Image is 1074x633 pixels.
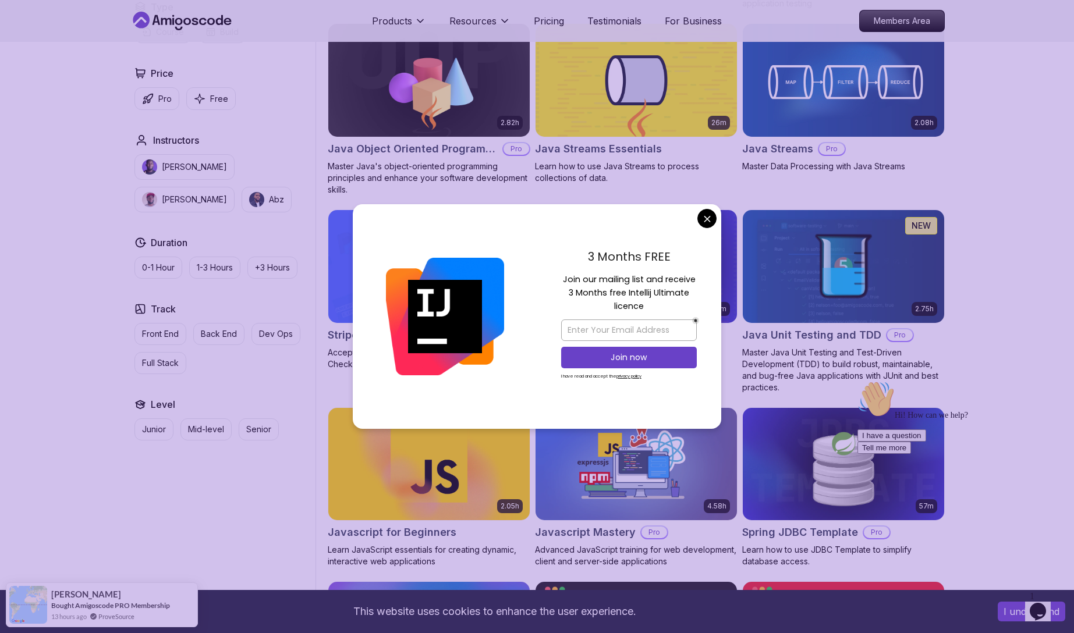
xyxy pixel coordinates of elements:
img: provesource social proof notification image [9,586,47,624]
button: Back End [193,323,244,345]
p: Full Stack [142,357,179,369]
h2: Java Unit Testing and TDD [742,327,881,343]
img: Java Streams Essentials card [536,24,737,137]
p: 0-1 Hour [142,262,175,273]
p: 26m [711,118,726,127]
p: Master Java Unit Testing and Test-Driven Development (TDD) to build robust, maintainable, and bug... [742,347,945,393]
h2: Java Streams Essentials [535,141,662,157]
p: 1-3 Hours [197,262,233,273]
p: Master Data Processing with Java Streams [742,161,945,172]
img: Java Unit Testing and TDD card [743,210,944,323]
p: Mid-level [188,424,224,435]
span: Bought [51,601,74,610]
img: Java Object Oriented Programming card [328,24,530,137]
button: instructor imgAbz [242,187,292,212]
h2: Track [151,302,176,316]
h2: Java Object Oriented Programming [328,141,498,157]
p: Resources [449,14,497,28]
p: Pro [887,329,913,341]
a: Amigoscode PRO Membership [75,601,170,610]
p: For Business [665,14,722,28]
h2: Javascript for Beginners [328,524,456,540]
h2: Spring JDBC Template [742,524,858,540]
p: 2.05h [501,502,519,511]
p: NEW [912,220,931,232]
button: Resources [449,14,511,37]
span: 13 hours ago [51,611,87,621]
button: Accept cookies [998,602,1065,621]
p: Pro [641,527,667,538]
a: Java Object Oriented Programming card2.82hJava Object Oriented ProgrammingProMaster Java's object... [328,23,530,195]
a: Javascript for Beginners card2.05hJavascript for BeginnersLearn JavaScript essentials for creatin... [328,407,530,568]
h2: Javascript Mastery [535,524,636,540]
p: 2.82h [501,118,519,127]
p: Pro [158,93,172,105]
img: Stripe Checkout card [328,210,530,323]
h2: Duration [151,236,187,250]
p: 4.58h [707,502,726,511]
iframe: chat widget [853,376,1062,581]
p: [PERSON_NAME] [162,161,227,173]
a: ProveSource [98,611,134,621]
img: Javascript for Beginners card [328,408,530,521]
button: Front End [134,323,186,345]
img: :wave: [5,5,42,42]
p: Learn how to use JDBC Template to simplify database access. [742,544,945,567]
img: instructor img [249,192,264,207]
p: Learn how to use Java Streams to process collections of data. [535,161,738,184]
p: 2.75h [915,304,934,314]
a: Members Area [859,10,945,32]
div: 👋Hi! How can we help?I have a questionTell me more [5,5,214,78]
button: Products [372,14,426,37]
img: instructor img [142,159,157,175]
button: 1-3 Hours [189,257,240,279]
div: This website uses cookies to enhance the user experience. [9,599,980,624]
p: Pro [819,143,845,155]
span: [PERSON_NAME] [51,589,121,599]
button: Free [186,87,236,110]
p: Back End [201,328,237,340]
a: Stripe Checkout card1.42hStripe CheckoutProAccept payments from your customers with Stripe Checkout. [328,209,530,370]
img: instructor img [142,192,157,207]
a: Java Streams card2.08hJava StreamsProMaster Data Processing with Java Streams [742,23,945,172]
p: Products [372,14,412,28]
iframe: chat widget [1025,586,1062,621]
a: Java Unit Testing and TDD card2.75hNEWJava Unit Testing and TDDProMaster Java Unit Testing and Te... [742,209,945,393]
button: Mid-level [180,418,232,440]
h2: Level [151,397,175,411]
button: Dev Ops [251,323,300,345]
button: I have a question [5,54,73,66]
h2: Instructors [153,133,199,147]
button: Full Stack [134,352,186,374]
a: Spring JDBC Template card57mSpring JDBC TemplateProLearn how to use JDBC Template to simplify dat... [742,407,945,568]
h2: Price [151,66,173,80]
a: Java Streams Essentials card26mJava Streams EssentialsLearn how to use Java Streams to process co... [535,23,738,184]
p: Front End [142,328,179,340]
p: 2.08h [915,118,934,127]
img: Javascript Mastery card [536,408,737,521]
a: Pricing [534,14,564,28]
h2: Stripe Checkout [328,327,410,343]
a: Javascript Mastery card4.58hJavascript MasteryProAdvanced JavaScript training for web development... [535,407,738,568]
span: Hi! How can we help? [5,35,115,44]
h2: Java Streams [742,141,813,157]
a: Testimonials [587,14,641,28]
p: Advanced JavaScript training for web development, client and server-side applications [535,544,738,567]
button: Tell me more [5,66,58,78]
img: Spring JDBC Template card [743,408,944,521]
p: +3 Hours [255,262,290,273]
p: Accept payments from your customers with Stripe Checkout. [328,347,530,370]
p: Pro [504,143,529,155]
p: Members Area [860,10,944,31]
p: Dev Ops [259,328,293,340]
p: Junior [142,424,166,435]
button: Junior [134,418,173,440]
button: Senior [239,418,279,440]
p: Free [210,93,228,105]
p: Senior [246,424,271,435]
button: +3 Hours [247,257,297,279]
p: Master Java's object-oriented programming principles and enhance your software development skills. [328,161,530,195]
